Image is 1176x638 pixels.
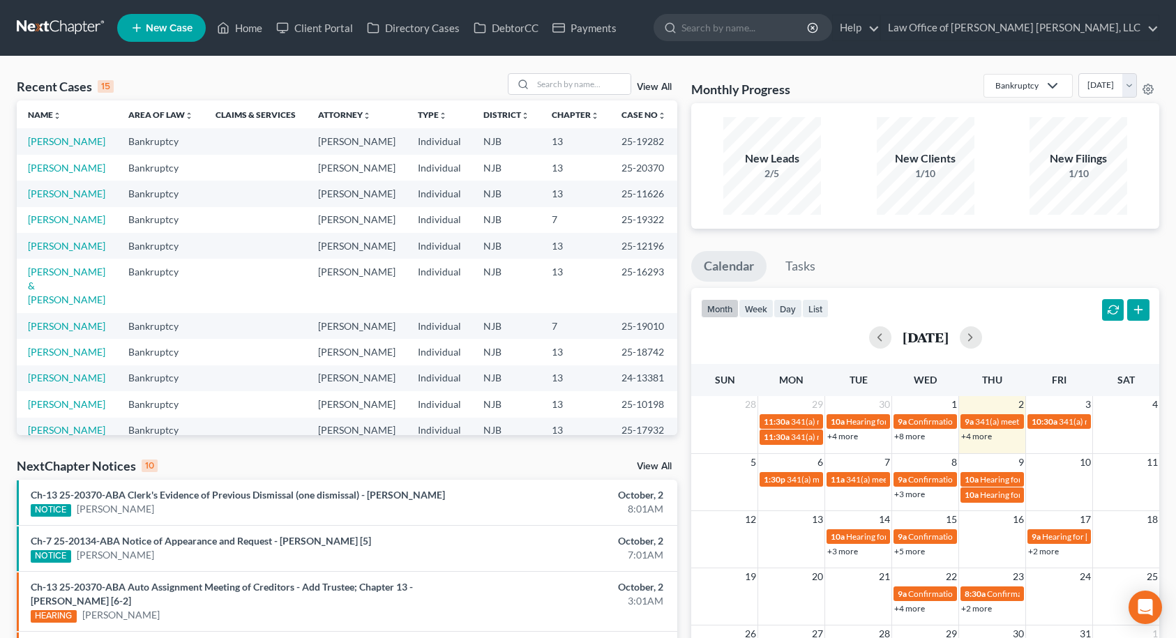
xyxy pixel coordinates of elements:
[802,299,829,318] button: list
[545,15,624,40] a: Payments
[117,233,204,259] td: Bankruptcy
[987,588,1145,599] span: Confirmation hearing for [PERSON_NAME]
[877,568,891,585] span: 21
[17,457,158,474] div: NextChapter Notices
[28,320,105,332] a: [PERSON_NAME]
[98,80,114,93] div: 15
[117,418,204,443] td: Bankruptcy
[360,15,467,40] a: Directory Cases
[28,213,105,225] a: [PERSON_NAME]
[117,365,204,391] td: Bankruptcy
[846,416,955,427] span: Hearing for [PERSON_NAME]
[965,474,979,485] span: 10a
[995,79,1039,91] div: Bankruptcy
[898,588,907,599] span: 9a
[610,339,677,365] td: 25-18742
[894,431,925,441] a: +8 more
[1028,546,1059,556] a: +2 more
[1078,511,1092,528] span: 17
[846,531,955,542] span: Hearing for [PERSON_NAME]
[541,128,610,154] td: 13
[1017,396,1025,413] span: 2
[898,474,907,485] span: 9a
[407,233,472,259] td: Individual
[407,155,472,181] td: Individual
[658,112,666,120] i: unfold_more
[307,391,407,417] td: [PERSON_NAME]
[621,109,666,120] a: Case Nounfold_more
[17,78,114,95] div: Recent Cases
[610,391,677,417] td: 25-10198
[472,391,541,417] td: NJB
[965,416,974,427] span: 9a
[77,548,154,562] a: [PERSON_NAME]
[31,550,71,563] div: NOTICE
[773,251,828,282] a: Tasks
[407,128,472,154] td: Individual
[1030,151,1127,167] div: New Filings
[28,372,105,383] a: [PERSON_NAME]
[28,240,105,252] a: [PERSON_NAME]
[701,299,739,318] button: month
[850,374,868,386] span: Tue
[541,233,610,259] td: 13
[82,608,160,622] a: [PERSON_NAME]
[610,128,677,154] td: 25-19282
[1011,568,1025,585] span: 23
[307,365,407,391] td: [PERSON_NAME]
[31,581,413,607] a: Ch-13 25-20370-ABA Auto Assignment Meeting of Creditors - Add Trustee; Chapter 13 - [PERSON_NAME]...
[898,416,907,427] span: 9a
[472,418,541,443] td: NJB
[28,266,105,305] a: [PERSON_NAME] & [PERSON_NAME]
[462,594,663,608] div: 3:01AM
[610,207,677,233] td: 25-19322
[541,313,610,339] td: 7
[1017,454,1025,471] span: 9
[744,396,757,413] span: 28
[1084,396,1092,413] span: 3
[883,454,891,471] span: 7
[462,534,663,548] div: October, 2
[210,15,269,40] a: Home
[881,15,1159,40] a: Law Office of [PERSON_NAME] [PERSON_NAME], LLC
[28,135,105,147] a: [PERSON_NAME]
[31,489,445,501] a: Ch-13 25-20370-ABA Clerk's Evidence of Previous Dismissal (one dismissal) - [PERSON_NAME]
[764,474,785,485] span: 1:30p
[204,100,307,128] th: Claims & Services
[950,396,958,413] span: 1
[472,339,541,365] td: NJB
[142,459,158,472] div: 10
[1145,511,1159,528] span: 18
[980,489,1089,500] span: Hearing for [PERSON_NAME]
[610,233,677,259] td: 25-12196
[591,112,599,120] i: unfold_more
[307,418,407,443] td: [PERSON_NAME]
[117,259,204,312] td: Bankruptcy
[541,391,610,417] td: 13
[28,346,105,358] a: [PERSON_NAME]
[472,207,541,233] td: NJB
[961,603,992,614] a: +2 more
[791,432,926,442] span: 341(a) meeting for [PERSON_NAME]
[28,398,105,410] a: [PERSON_NAME]
[744,568,757,585] span: 19
[894,489,925,499] a: +3 more
[1078,568,1092,585] span: 24
[307,181,407,206] td: [PERSON_NAME]
[483,109,529,120] a: Districtunfold_more
[31,535,371,547] a: Ch-7 25-20134-ABA Notice of Appearance and Request - [PERSON_NAME] [5]
[723,151,821,167] div: New Leads
[28,424,105,436] a: [PERSON_NAME]
[1151,396,1159,413] span: 4
[950,454,958,471] span: 8
[307,128,407,154] td: [PERSON_NAME]
[307,233,407,259] td: [PERSON_NAME]
[462,548,663,562] div: 7:01AM
[117,181,204,206] td: Bankruptcy
[418,109,447,120] a: Typeunfold_more
[681,15,809,40] input: Search by name...
[407,313,472,339] td: Individual
[307,155,407,181] td: [PERSON_NAME]
[31,610,77,623] div: HEARING
[128,109,193,120] a: Area of Lawunfold_more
